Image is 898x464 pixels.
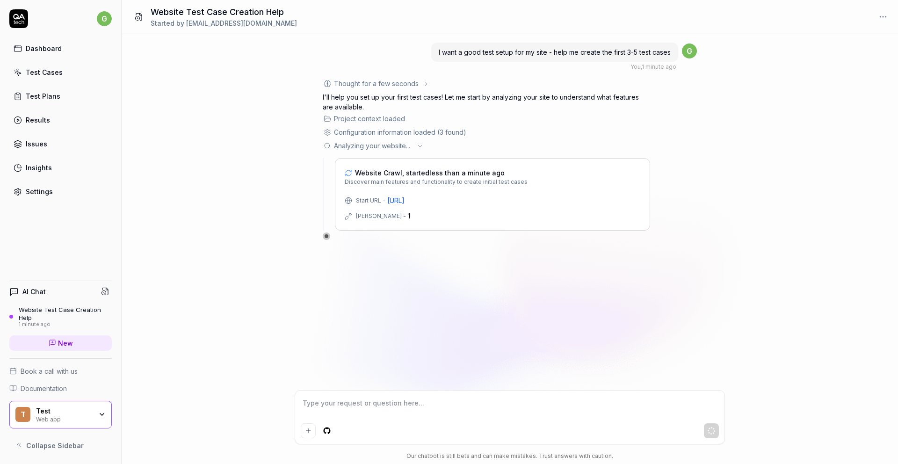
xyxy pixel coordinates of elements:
a: New [9,335,112,351]
a: Settings [9,182,112,201]
span: Analyzing your website [334,141,413,151]
a: Documentation [9,384,112,393]
a: [URL] [387,196,405,205]
button: g [97,9,112,28]
div: Our chatbot is still beta and can make mistakes. Trust answers with caution. [295,452,725,460]
a: Insights [9,159,112,177]
span: Discover main features and functionality to create initial test cases [345,178,528,186]
div: [PERSON_NAME] - [356,212,406,220]
a: Dashboard [9,39,112,58]
span: You [630,63,641,70]
div: Project context loaded [334,114,405,123]
span: g [97,11,112,26]
div: Test Cases [26,67,63,77]
div: Dashboard [26,43,62,53]
div: Configuration information loaded (3 found) [334,127,466,137]
div: , 1 minute ago [630,63,676,71]
span: Book a call with us [21,366,78,376]
div: Test [36,407,92,415]
div: 1 [408,211,410,221]
button: Collapse Sidebar [9,436,112,455]
div: Start URL - [356,196,385,205]
div: Web app [36,415,92,422]
a: Test Cases [9,63,112,81]
a: Issues [9,135,112,153]
span: Website Crawl, started less than a minute ago [355,168,505,178]
span: T [15,407,30,422]
span: I want a good test setup for my site - help me create the first 3-5 test cases [439,48,671,56]
span: ... [406,141,413,151]
p: I'll help you set up your first test cases! Let me start by analyzing your site to understand wha... [323,92,650,112]
div: Insights [26,163,52,173]
div: Started by [151,18,297,28]
div: Test Plans [26,91,60,101]
div: Website Test Case Creation Help [19,306,112,321]
a: Book a call with us [9,366,112,376]
div: 1 minute ago [19,321,112,328]
span: [EMAIL_ADDRESS][DOMAIN_NAME] [186,19,297,27]
div: Thought for a few seconds [334,79,419,88]
span: New [58,338,73,348]
div: Results [26,115,50,125]
span: Collapse Sidebar [26,441,84,450]
a: Website Test Case Creation Help1 minute ago [9,306,112,327]
div: Issues [26,139,47,149]
a: Results [9,111,112,129]
a: Test Plans [9,87,112,105]
button: Add attachment [301,423,316,438]
button: TTestWeb app [9,401,112,429]
div: Settings [26,187,53,196]
h4: AI Chat [22,287,46,297]
span: Documentation [21,384,67,393]
span: g [682,43,697,58]
a: Website Crawl, startedless than a minute ago [345,168,528,178]
h1: Website Test Case Creation Help [151,6,297,18]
